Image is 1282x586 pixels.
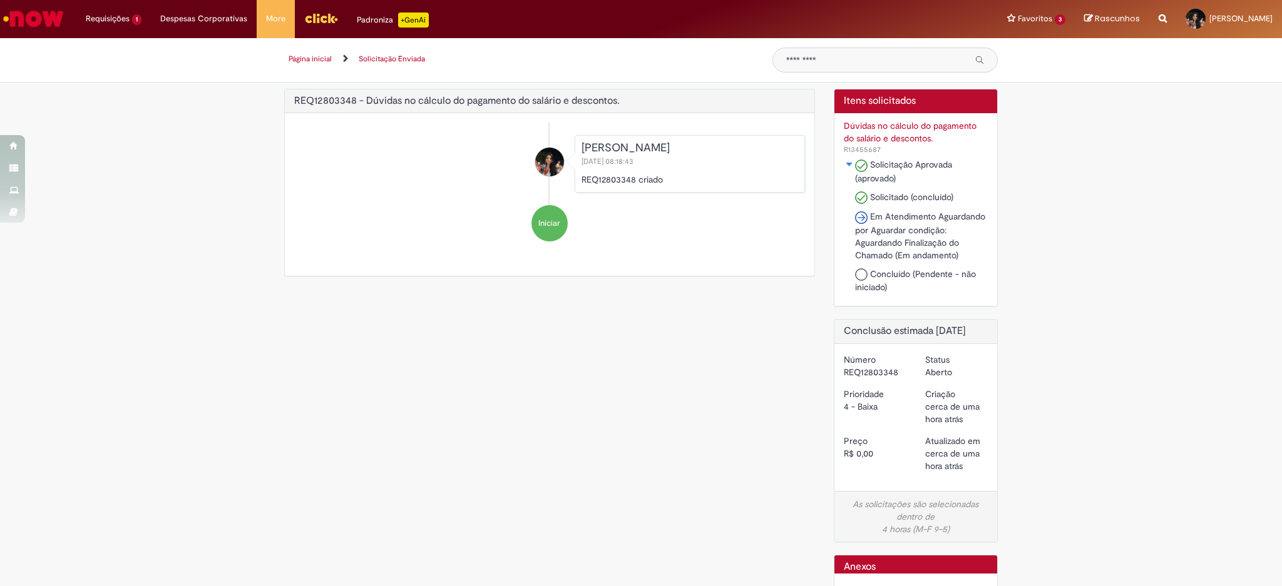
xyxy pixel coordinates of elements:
img: Expandir o estado da solicitação [844,161,854,168]
div: Aberto [925,366,988,378]
span: 1 [132,14,141,25]
h2: Itens solicitados [844,96,988,107]
img: Solicitação Aprovada (aprovado) [855,159,868,172]
div: [PERSON_NAME] [582,142,798,154]
img: ServiceNow [1,6,66,31]
div: Padroniza [357,13,429,28]
span: Despesas Corporativas [160,13,247,25]
div: Dúvidas no cálculo do pagamento do salário e descontos. [844,119,988,144]
div: Sarah Santiago Faria [535,148,564,176]
span: Iniciar [538,218,560,230]
h2: Conclusão estimada [DATE] [844,326,988,337]
label: Preço [844,435,868,447]
h2: Anexos [844,562,876,573]
div: REQ12803348 [844,366,906,378]
label: Número [844,353,876,366]
span: Favoritos [1018,13,1052,25]
div: 4 - Baixa [844,400,906,413]
a: Página inicial [289,54,332,64]
a: Dúvidas no cálculo do pagamento do salário e descontos. R13455687 [844,119,988,155]
ul: Histórico de tíquete [294,123,805,254]
ul: Trilhas de página [284,48,754,71]
img: click_logo_yellow_360x200.png [304,9,338,28]
time: 28/08/2025 08:18:43 [925,401,980,425]
label: Status [925,353,950,366]
p: +GenAi [398,13,429,28]
time: 28/08/2025 08:18:43 [925,448,980,472]
span: R13455687 [844,144,881,154]
div: 28/08/2025 08:18:43 [925,400,988,425]
label: Criação [925,388,955,400]
a: Rascunhos [1084,13,1140,25]
li: Sarah Santiago Faria [294,135,805,193]
img: Solicitado (concluído) [855,191,868,204]
span: Solicitado (concluído) [870,191,953,203]
h2: REQ12803348 - Dúvidas no cálculo do pagamento do salário e descontos. Histórico de tíquete [294,96,620,107]
span: Concluído (Pendente - não iniciado) [855,268,976,293]
p: REQ12803348 criado [582,173,798,186]
span: [PERSON_NAME] [1209,13,1273,24]
div: 28/08/2025 08:18:43 [925,447,988,472]
span: [DATE] 08:18:43 [582,156,636,166]
img: Concluído (Pendente - não iniciado) [855,268,868,281]
a: Solicitação Enviada [359,54,425,64]
span: cerca de uma hora atrás [925,448,980,472]
label: Atualizado em [925,435,980,447]
img: Em Atendimento Aguardando por Aguardar condição: Aguardando Finalização do Chamado (Em andamento) [855,211,868,224]
div: As solicitações são selecionadas dentro de 4 horas (M-F 9-5) [844,498,988,535]
label: Prioridade [844,388,884,400]
span: More [266,13,285,25]
span: cerca de uma hora atrás [925,401,980,425]
span: Em Atendimento Aguardando por Aguardar condição: Aguardando Finalização do Chamado (Em andamento) [855,211,985,261]
span: Requisições [86,13,130,25]
div: R$ 0,00 [844,447,906,460]
span: Rascunhos [1095,13,1140,24]
span: Solicitação Aprovada (aprovado) [855,159,952,184]
span: 3 [1055,14,1065,25]
button: Em Atendimento Alternar a exibição do estado da fase para Dúvidas Pagamento de Salário [844,158,855,171]
span: Número [844,144,881,154]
